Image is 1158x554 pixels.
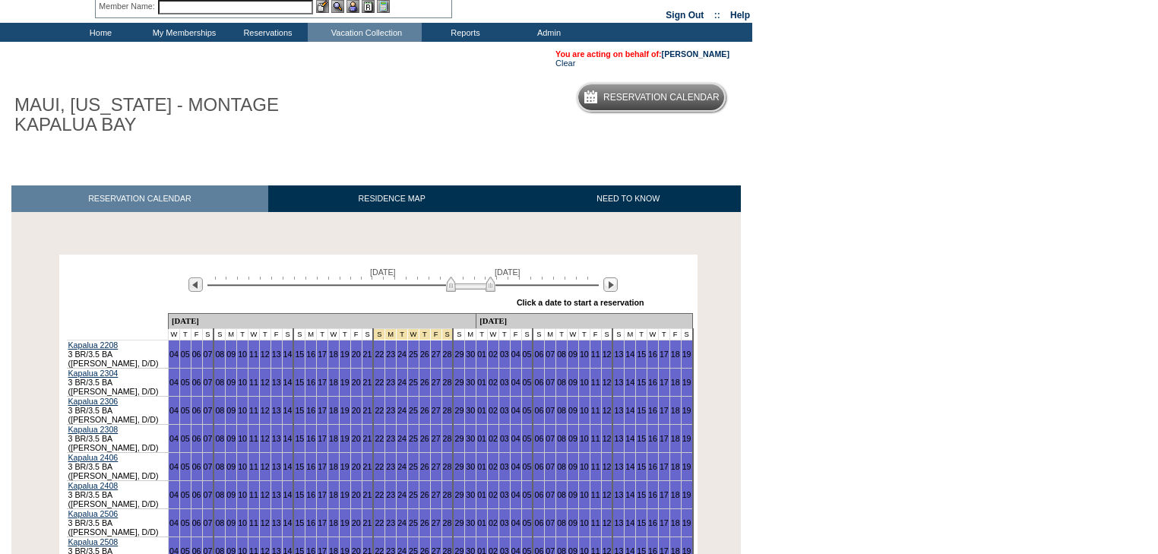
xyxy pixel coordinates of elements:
a: 19 [682,462,691,471]
a: 09 [568,462,577,471]
a: 06 [534,406,543,415]
a: 12 [261,406,270,415]
a: 21 [363,462,372,471]
a: 15 [637,434,646,443]
a: 10 [580,490,589,499]
a: 06 [192,350,201,359]
a: 13 [272,434,281,443]
a: 30 [466,434,475,443]
a: 30 [466,350,475,359]
a: 18 [671,378,680,387]
a: 20 [352,434,361,443]
a: 28 [443,378,452,387]
a: 11 [591,434,600,443]
a: 11 [249,406,258,415]
a: 16 [648,378,657,387]
a: 13 [614,490,623,499]
a: Kapalua 2304 [68,369,119,378]
a: 14 [625,350,634,359]
a: 11 [249,490,258,499]
td: Reports [422,23,505,42]
img: Next [603,277,618,292]
a: 29 [454,378,464,387]
a: 10 [238,406,247,415]
a: 20 [352,490,361,499]
a: 19 [340,490,350,499]
a: 30 [466,490,475,499]
a: 12 [261,350,270,359]
a: Kapalua 2306 [68,397,119,406]
a: 13 [614,378,623,387]
a: 17 [660,406,669,415]
a: 19 [682,490,691,499]
a: 04 [511,434,520,443]
a: 22 [375,434,384,443]
a: 18 [329,378,338,387]
a: 09 [226,350,236,359]
a: 05 [523,350,532,359]
a: 05 [181,406,190,415]
a: 07 [546,350,555,359]
a: 12 [261,490,270,499]
a: 10 [238,350,247,359]
a: 05 [181,350,190,359]
a: 08 [215,462,224,471]
a: 23 [386,462,395,471]
a: 29 [454,350,464,359]
a: 06 [192,434,201,443]
a: 15 [295,350,304,359]
a: 17 [318,490,327,499]
a: 21 [363,378,372,387]
a: 01 [477,406,486,415]
a: 08 [557,462,566,471]
a: [PERSON_NAME] [662,49,729,59]
a: 02 [489,434,498,443]
a: 15 [637,350,646,359]
a: 25 [409,434,418,443]
a: 19 [340,462,350,471]
a: 11 [249,350,258,359]
a: 17 [660,462,669,471]
a: 01 [477,434,486,443]
a: 25 [409,378,418,387]
a: 24 [397,378,407,387]
a: 05 [181,490,190,499]
a: 19 [682,434,691,443]
a: 09 [568,434,577,443]
a: 19 [340,350,350,359]
a: 27 [432,490,441,499]
a: 05 [523,406,532,415]
a: Kapalua 2408 [68,481,119,490]
a: 15 [295,434,304,443]
a: 16 [306,434,315,443]
a: 14 [283,378,293,387]
a: 25 [409,350,418,359]
a: 17 [660,350,669,359]
a: 17 [660,378,669,387]
a: 09 [226,434,236,443]
a: 11 [591,406,600,415]
a: 12 [603,378,612,387]
a: 14 [625,462,634,471]
a: NEED TO KNOW [515,185,741,212]
a: 01 [477,350,486,359]
a: 15 [295,378,304,387]
a: 12 [603,434,612,443]
a: 08 [215,378,224,387]
a: 09 [568,378,577,387]
a: 12 [603,490,612,499]
a: 09 [226,406,236,415]
a: 06 [534,490,543,499]
a: 14 [283,490,293,499]
a: 06 [534,434,543,443]
td: My Memberships [141,23,224,42]
a: 25 [409,490,418,499]
a: 13 [614,462,623,471]
a: 29 [454,462,464,471]
a: 14 [625,434,634,443]
a: 01 [477,462,486,471]
a: 29 [454,434,464,443]
a: 28 [443,490,452,499]
a: 04 [169,490,179,499]
a: 04 [169,350,179,359]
